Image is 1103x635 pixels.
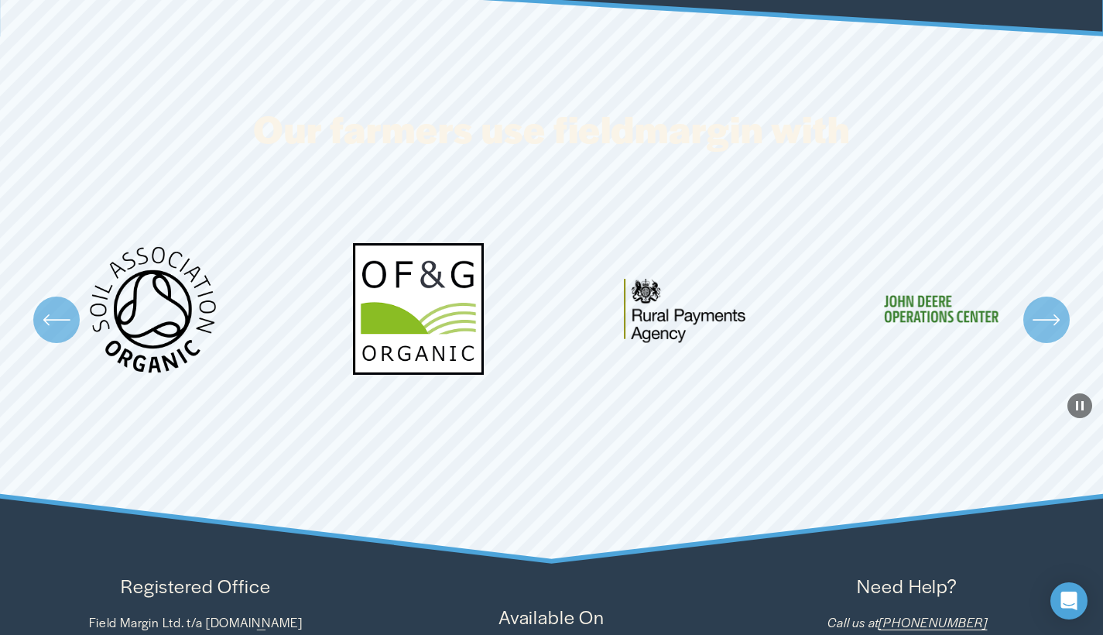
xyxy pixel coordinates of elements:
[734,572,1081,600] p: Need Help?
[253,101,851,154] strong: Our farmers use fieldmargin with
[1023,297,1070,343] button: Next
[879,613,987,632] a: [PHONE_NUMBER]
[1067,393,1092,418] button: Pause Background
[879,613,987,631] em: [PHONE_NUMBER]
[33,297,80,343] button: Previous
[827,613,879,631] em: Call us at
[22,572,370,600] p: Registered Office
[1050,582,1088,620] div: Open Intercom Messenger
[378,603,725,631] p: Available On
